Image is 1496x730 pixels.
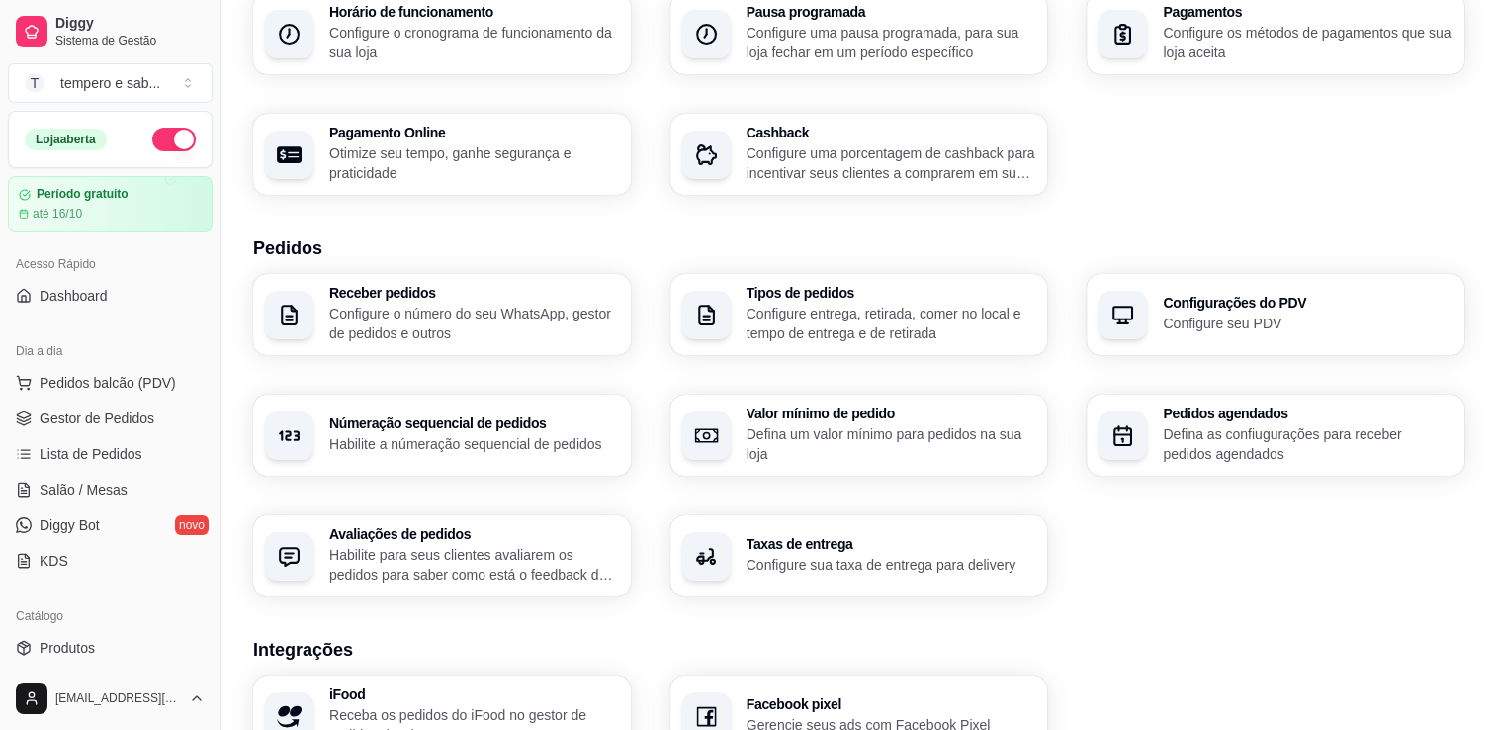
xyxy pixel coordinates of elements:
[25,73,44,93] span: T
[1163,407,1452,420] h3: Pedidos agendados
[40,409,154,428] span: Gestor de Pedidos
[670,114,1048,195] button: CashbackConfigure uma porcentagem de cashback para incentivar seus clientes a comprarem em sua loja
[40,444,142,464] span: Lista de Pedidos
[1087,274,1464,355] button: Configurações do PDVConfigure seu PDV
[8,280,213,312] a: Dashboard
[329,143,619,183] p: Otimize seu tempo, ganhe segurança e praticidade
[329,416,619,430] h3: Númeração sequencial de pedidos
[40,480,128,500] span: Salão / Mesas
[8,474,213,505] a: Salão / Mesas
[329,23,619,62] p: Configure o cronograma de funcionamento da sua loja
[40,286,108,306] span: Dashboard
[8,632,213,664] a: Produtos
[1087,395,1464,476] button: Pedidos agendadosDefina as confiugurações para receber pedidos agendados
[8,438,213,470] a: Lista de Pedidos
[329,434,619,454] p: Habilite a númeração sequencial de pedidos
[33,206,82,222] article: até 16/10
[329,304,619,343] p: Configure o número do seu WhatsApp, gestor de pedidos e outros
[152,128,196,151] button: Alterar Status
[37,187,129,202] article: Período gratuito
[670,274,1048,355] button: Tipos de pedidosConfigure entrega, retirada, comer no local e tempo de entrega e de retirada
[40,515,100,535] span: Diggy Bot
[8,600,213,632] div: Catálogo
[329,527,619,541] h3: Avaliações de pedidos
[329,687,619,701] h3: iFood
[1163,5,1452,19] h3: Pagamentos
[8,335,213,367] div: Dia a dia
[8,176,213,232] a: Período gratuitoaté 16/10
[55,33,205,48] span: Sistema de Gestão
[25,129,107,150] div: Loja aberta
[747,143,1036,183] p: Configure uma porcentagem de cashback para incentivar seus clientes a comprarem em sua loja
[1163,296,1452,310] h3: Configurações do PDV
[8,509,213,541] a: Diggy Botnovo
[8,675,213,722] button: [EMAIL_ADDRESS][DOMAIN_NAME]
[8,545,213,577] a: KDS
[253,114,631,195] button: Pagamento OnlineOtimize seu tempo, ganhe segurança e praticidade
[747,537,1036,551] h3: Taxas de entrega
[8,8,213,55] a: DiggySistema de Gestão
[253,636,1464,664] h3: Integrações
[329,545,619,585] p: Habilite para seus clientes avaliarem os pedidos para saber como está o feedback da sua loja
[40,638,95,658] span: Produtos
[329,126,619,139] h3: Pagamento Online
[747,304,1036,343] p: Configure entrega, retirada, comer no local e tempo de entrega e de retirada
[253,274,631,355] button: Receber pedidosConfigure o número do seu WhatsApp, gestor de pedidos e outros
[8,403,213,434] a: Gestor de Pedidos
[8,63,213,103] button: Select a team
[747,126,1036,139] h3: Cashback
[747,5,1036,19] h3: Pausa programada
[747,697,1036,711] h3: Facebook pixel
[670,515,1048,596] button: Taxas de entregaConfigure sua taxa de entrega para delivery
[55,15,205,33] span: Diggy
[747,424,1036,464] p: Defina um valor mínimo para pedidos na sua loja
[60,73,160,93] div: tempero e sab ...
[1163,424,1452,464] p: Defina as confiugurações para receber pedidos agendados
[253,395,631,476] button: Númeração sequencial de pedidosHabilite a númeração sequencial de pedidos
[747,555,1036,575] p: Configure sua taxa de entrega para delivery
[1163,23,1452,62] p: Configure os métodos de pagamentos que sua loja aceita
[8,367,213,399] button: Pedidos balcão (PDV)
[329,5,619,19] h3: Horário de funcionamento
[40,373,176,393] span: Pedidos balcão (PDV)
[40,551,68,571] span: KDS
[253,515,631,596] button: Avaliações de pedidosHabilite para seus clientes avaliarem os pedidos para saber como está o feed...
[329,286,619,300] h3: Receber pedidos
[670,395,1048,476] button: Valor mínimo de pedidoDefina um valor mínimo para pedidos na sua loja
[8,248,213,280] div: Acesso Rápido
[747,286,1036,300] h3: Tipos de pedidos
[747,23,1036,62] p: Configure uma pausa programada, para sua loja fechar em um período específico
[1163,314,1452,333] p: Configure seu PDV
[747,407,1036,420] h3: Valor mínimo de pedido
[253,234,1464,262] h3: Pedidos
[55,690,181,706] span: [EMAIL_ADDRESS][DOMAIN_NAME]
